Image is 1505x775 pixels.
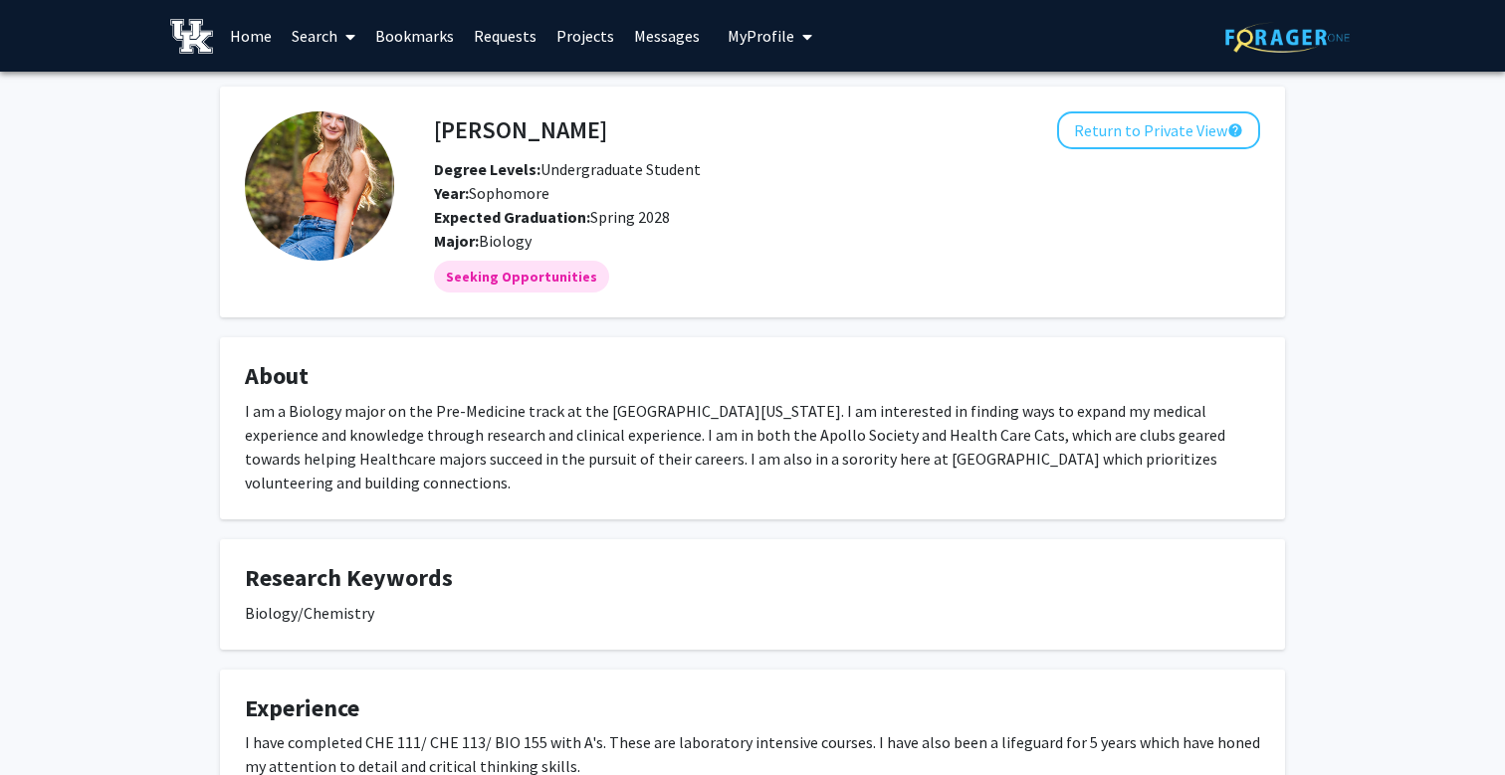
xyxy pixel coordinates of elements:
a: Projects [546,1,624,71]
h4: Experience [245,694,1260,723]
img: ForagerOne Logo [1225,22,1350,53]
b: Major: [434,231,479,251]
span: My Profile [728,26,794,46]
h4: [PERSON_NAME] [434,111,607,148]
div: I am a Biology major on the Pre-Medicine track at the [GEOGRAPHIC_DATA][US_STATE]. I am intereste... [245,399,1260,494]
a: Bookmarks [365,1,464,71]
a: Home [220,1,282,71]
span: Undergraduate Student [434,159,701,179]
mat-icon: help [1227,118,1243,142]
iframe: Chat [15,685,85,760]
mat-chip: Seeking Opportunities [434,261,609,292]
div: Biology/Chemistry [245,601,1260,625]
h4: Research Keywords [245,564,1260,593]
span: Spring 2028 [434,207,670,227]
h4: About [245,362,1260,391]
b: Expected Graduation: [434,207,590,227]
a: Requests [464,1,546,71]
img: University of Kentucky Logo [170,19,213,54]
span: Biology [479,231,532,251]
b: Year: [434,183,469,203]
a: Messages [624,1,710,71]
button: Return to Private View [1057,111,1260,149]
img: Profile Picture [245,111,394,261]
span: Sophomore [434,183,549,203]
a: Search [282,1,365,71]
b: Degree Levels: [434,159,540,179]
